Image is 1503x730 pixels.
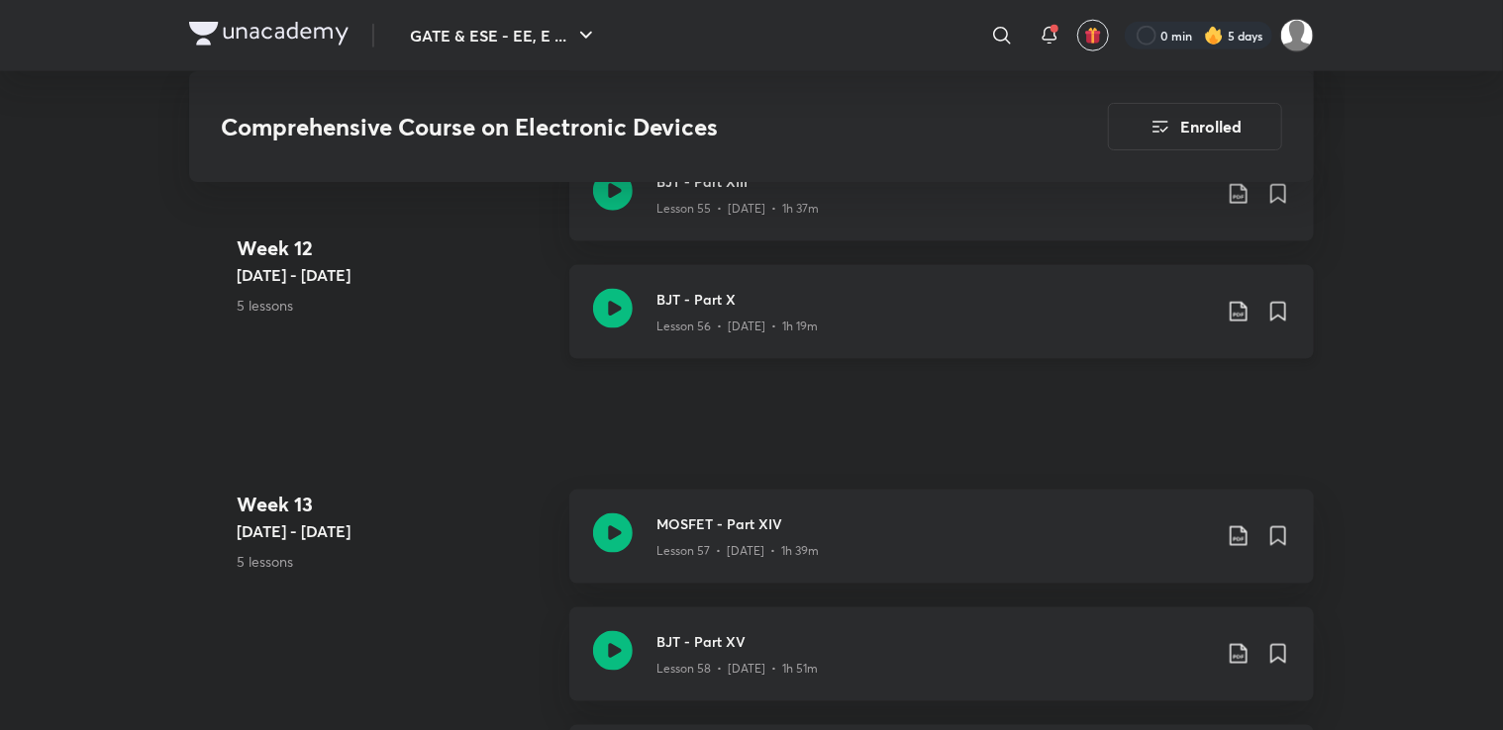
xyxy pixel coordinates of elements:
[1108,103,1282,150] button: Enrolled
[1204,26,1224,46] img: streak
[237,551,553,572] p: 5 lessons
[656,513,1211,534] h3: MOSFET - Part XIV
[656,631,1211,652] h3: BJT - Part XV
[656,289,1211,310] h3: BJT - Part X
[237,262,553,286] h5: [DATE] - [DATE]
[237,232,553,262] h4: Week 12
[569,265,1314,383] a: BJT - Part XLesson 56 • [DATE] • 1h 19m
[656,660,818,678] p: Lesson 58 • [DATE] • 1h 51m
[1280,19,1314,52] img: Avantika Choudhary
[189,22,349,50] a: Company Logo
[398,16,610,55] button: GATE & ESE - EE, E ...
[1084,27,1102,45] img: avatar
[237,294,553,315] p: 5 lessons
[569,147,1314,265] a: BJT - Part XIIILesson 55 • [DATE] • 1h 37m
[221,113,996,141] h3: Comprehensive Course on Electronic Devices
[189,22,349,46] img: Company Logo
[656,318,818,335] p: Lesson 56 • [DATE] • 1h 19m
[1077,20,1109,51] button: avatar
[569,607,1314,725] a: BJT - Part XVLesson 58 • [DATE] • 1h 51m
[656,200,819,218] p: Lesson 55 • [DATE] • 1h 37m
[237,490,553,519] h4: Week 13
[237,519,553,543] h5: [DATE] - [DATE]
[656,542,819,560] p: Lesson 57 • [DATE] • 1h 39m
[569,490,1314,607] a: MOSFET - Part XIVLesson 57 • [DATE] • 1h 39m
